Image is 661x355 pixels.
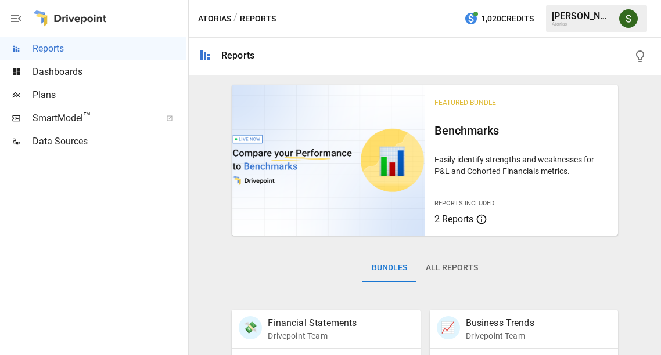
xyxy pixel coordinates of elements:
span: Reports [33,42,186,56]
p: Easily identify strengths and weaknesses for P&L and Cohorted Financials metrics. [434,154,609,177]
span: ™ [83,110,91,124]
p: Financial Statements [268,316,357,330]
span: Featured Bundle [434,99,496,107]
img: video thumbnail [232,85,425,236]
span: Data Sources [33,135,186,148]
button: Atorias [198,12,231,26]
div: / [233,12,238,26]
button: All Reports [416,254,487,282]
p: Drivepoint Team [268,330,357,342]
div: Atorias [552,21,612,27]
img: Sam Kominowski [619,9,638,28]
div: Reports [221,50,254,61]
span: Dashboards [33,65,186,79]
button: Bundles [362,254,416,282]
span: Plans [33,88,186,102]
h6: Benchmarks [434,121,609,140]
span: 1,020 Credits [481,12,534,26]
span: 2 Reports [434,213,473,224]
p: Business Trends [466,316,534,330]
p: Drivepoint Team [466,330,534,342]
span: SmartModel [33,111,153,125]
div: [PERSON_NAME] [552,10,612,21]
div: 📈 [437,316,460,339]
button: 1,020Credits [459,8,538,30]
div: 💸 [239,316,262,339]
button: Sam Kominowski [612,2,645,35]
span: Reports Included [434,200,494,207]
